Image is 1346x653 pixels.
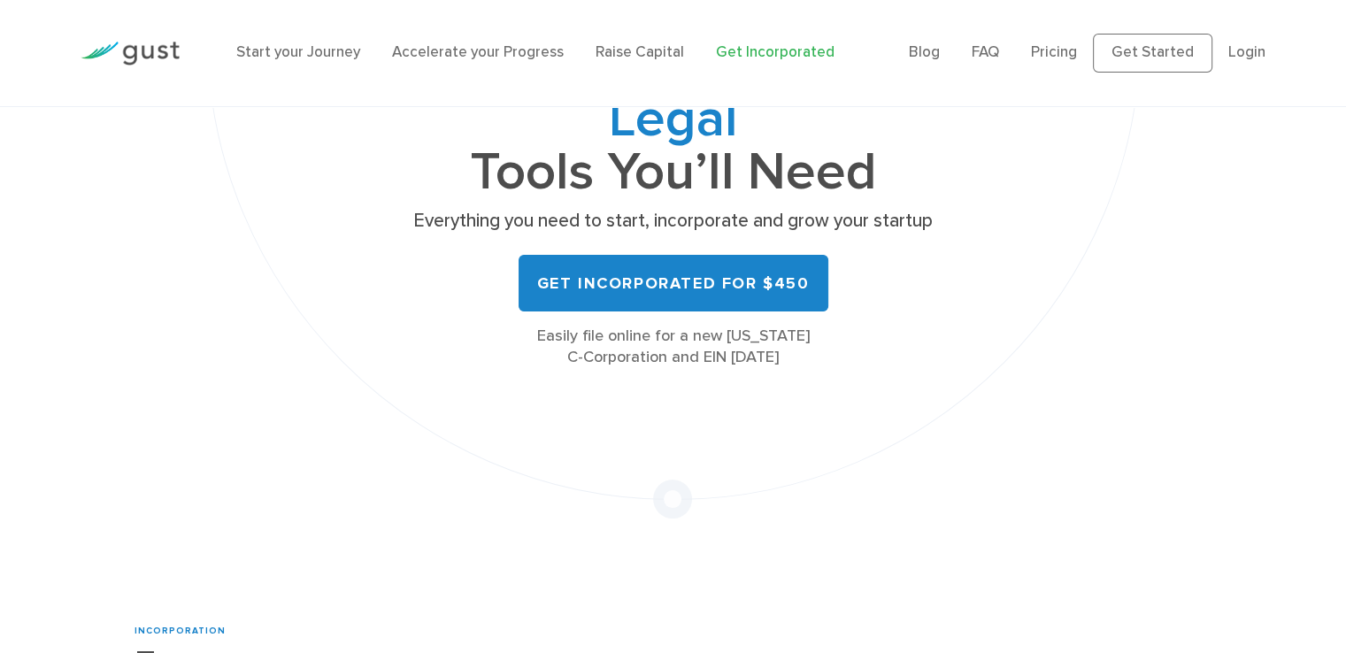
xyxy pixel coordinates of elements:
[408,209,939,234] p: Everything you need to start, incorporate and grow your startup
[408,47,939,196] h1: All the Tools You’ll Need
[1093,34,1212,73] a: Get Started
[716,43,835,61] a: Get Incorporated
[972,43,999,61] a: FAQ
[236,43,360,61] a: Start your Journey
[519,255,828,311] a: Get Incorporated for $450
[1031,43,1077,61] a: Pricing
[1228,43,1265,61] a: Login
[392,43,564,61] a: Accelerate your Progress
[596,43,684,61] a: Raise Capital
[909,43,940,61] a: Blog
[408,326,939,368] div: Easily file online for a new [US_STATE] C-Corporation and EIN [DATE]
[408,96,939,149] span: Legal
[81,42,180,65] img: Gust Logo
[135,625,568,638] div: INCORPORATION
